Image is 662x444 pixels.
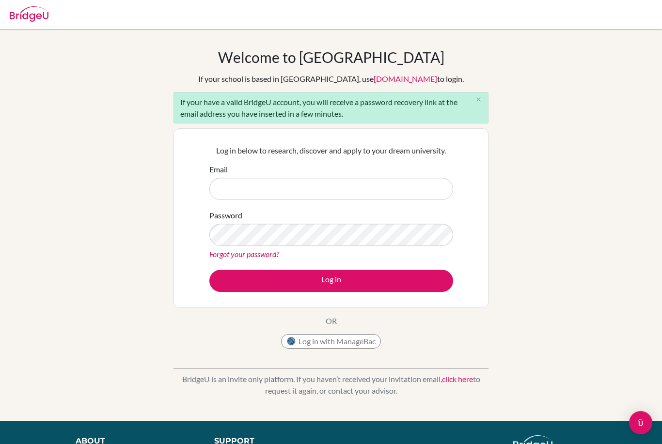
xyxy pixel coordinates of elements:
button: Close [469,92,488,107]
div: If your have a valid BridgeU account, you will receive a password recovery link at the email addr... [173,92,489,123]
i: close [475,96,482,103]
button: Log in [209,270,453,292]
div: If your school is based in [GEOGRAPHIC_DATA], use to login. [198,73,464,85]
h1: Welcome to [GEOGRAPHIC_DATA] [218,48,444,66]
p: BridgeU is an invite only platform. If you haven’t received your invitation email, to request it ... [173,373,489,397]
label: Email [209,164,228,175]
div: Open Intercom Messenger [629,411,652,434]
a: click here [442,374,473,383]
img: Bridge-U [10,6,48,22]
a: [DOMAIN_NAME] [374,74,437,83]
p: Log in below to research, discover and apply to your dream university. [209,145,453,156]
p: OR [326,315,337,327]
button: Log in with ManageBac [281,334,381,349]
a: Forgot your password? [209,249,279,259]
label: Password [209,210,242,221]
